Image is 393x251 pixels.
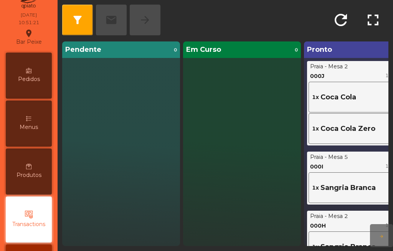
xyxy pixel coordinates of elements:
[21,12,37,18] div: [DATE]
[62,5,93,35] button: filter_alt
[310,212,327,220] div: Praia -
[310,153,327,161] div: Praia -
[65,45,101,55] span: Pendente
[358,5,388,35] button: fullscreen
[12,220,45,228] span: Transactions
[174,46,177,53] span: 0
[18,19,39,26] div: 10:51:21
[295,46,298,53] span: 0
[312,93,319,101] span: 1x
[17,171,41,179] span: Produtos
[320,183,376,193] span: Sangria Branca
[328,212,348,220] div: Mesa 2
[379,234,384,239] span: arrow_forward
[18,75,40,83] span: Pedidos
[370,224,393,247] button: arrow_forward
[328,63,348,71] div: Mesa 2
[186,45,221,55] span: Em Curso
[310,63,327,71] div: Praia -
[325,5,356,35] button: refresh
[16,28,42,47] div: Bar Peixe
[310,163,323,171] div: 000I
[310,222,326,230] div: 000H
[320,124,375,134] span: Coca Cola Zero
[320,92,356,102] span: Coca Cola
[312,125,319,133] span: 1x
[329,8,352,31] span: refresh
[24,29,33,38] i: location_on
[71,14,84,26] span: filter_alt
[328,153,348,161] div: Mesa 5
[364,11,382,29] span: fullscreen
[307,45,332,55] span: Pronto
[312,184,319,192] span: 1x
[312,243,319,251] span: 1x
[310,72,324,80] div: 000J
[20,123,38,131] span: Menus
